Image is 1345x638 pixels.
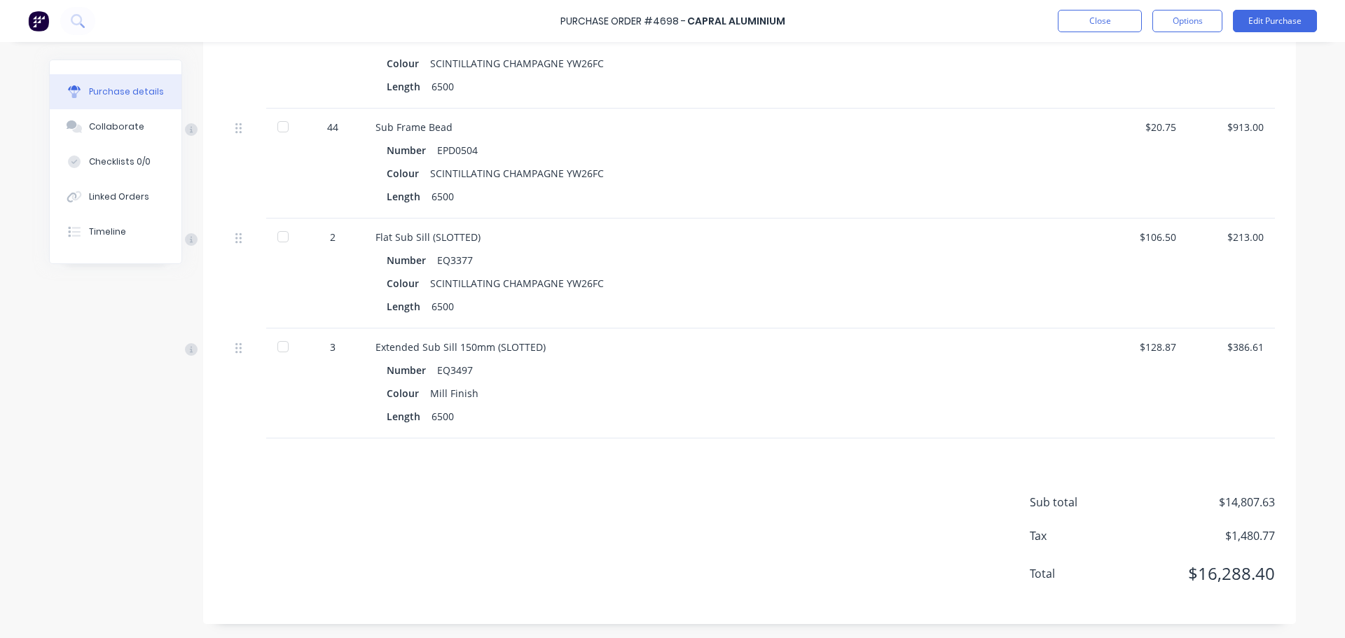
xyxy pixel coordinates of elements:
[1199,120,1264,134] div: $913.00
[1030,527,1135,544] span: Tax
[1135,527,1275,544] span: $1,480.77
[1111,120,1176,134] div: $20.75
[375,230,984,244] div: Flat Sub Sill (SLOTTED)
[687,14,785,29] div: Capral Aluminium
[1111,230,1176,244] div: $106.50
[1030,565,1135,582] span: Total
[430,53,604,74] div: SCINTILLATING CHAMPAGNE YW26FC
[387,140,437,160] div: Number
[312,120,353,134] div: 44
[387,296,432,317] div: Length
[387,76,432,97] div: Length
[50,109,181,144] button: Collaborate
[1199,230,1264,244] div: $213.00
[430,163,604,183] div: SCINTILLATING CHAMPAGNE YW26FC
[430,383,478,403] div: Mill Finish
[89,190,149,203] div: Linked Orders
[387,163,430,183] div: Colour
[89,85,164,98] div: Purchase details
[387,186,432,207] div: Length
[387,383,430,403] div: Colour
[1111,340,1176,354] div: $128.87
[312,340,353,354] div: 3
[1233,10,1317,32] button: Edit Purchase
[375,340,984,354] div: Extended Sub Sill 150mm (SLOTTED)
[50,144,181,179] button: Checklists 0/0
[50,74,181,109] button: Purchase details
[312,230,353,244] div: 2
[50,179,181,214] button: Linked Orders
[387,53,430,74] div: Colour
[89,120,144,133] div: Collaborate
[387,250,437,270] div: Number
[432,406,454,427] div: 6500
[387,360,437,380] div: Number
[430,273,604,293] div: SCINTILLATING CHAMPAGNE YW26FC
[437,250,473,270] div: EQ3377
[89,226,126,238] div: Timeline
[1030,494,1135,511] span: Sub total
[432,186,454,207] div: 6500
[387,273,430,293] div: Colour
[560,14,686,29] div: Purchase Order #4698 -
[432,76,454,97] div: 6500
[375,120,984,134] div: Sub Frame Bead
[437,140,478,160] div: EPD0504
[1199,340,1264,354] div: $386.61
[28,11,49,32] img: Factory
[50,214,181,249] button: Timeline
[387,406,432,427] div: Length
[1152,10,1222,32] button: Options
[437,360,473,380] div: EQ3497
[1135,561,1275,586] span: $16,288.40
[432,296,454,317] div: 6500
[89,155,151,168] div: Checklists 0/0
[1058,10,1142,32] button: Close
[1135,494,1275,511] span: $14,807.63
